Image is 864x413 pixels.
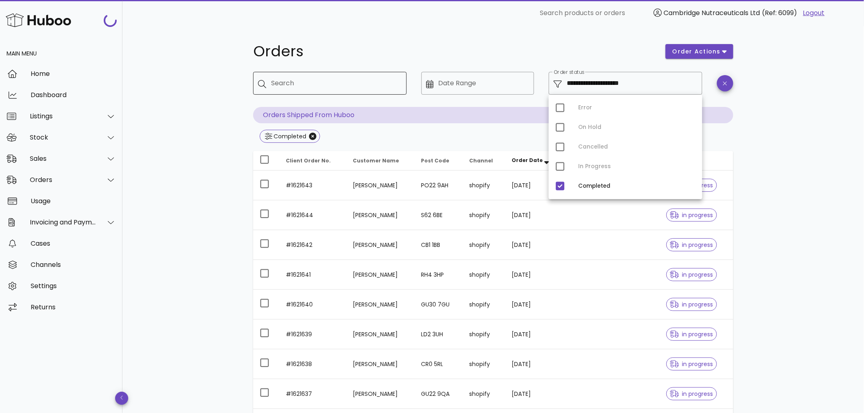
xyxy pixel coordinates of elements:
th: Customer Name [346,151,415,171]
img: Huboo Logo [6,11,71,29]
td: shopify [463,260,505,290]
td: [PERSON_NAME] [346,379,415,409]
span: in progress [670,331,713,337]
td: [DATE] [505,171,565,200]
span: Cambridge Nutraceuticals Ltd [664,8,760,18]
div: Invoicing and Payments [30,218,96,226]
td: [DATE] [505,290,565,320]
td: #1621638 [279,349,346,379]
td: S62 6BE [415,200,463,230]
p: Orders Shipped From Huboo [253,107,733,123]
span: Channel [470,157,493,164]
td: #1621642 [279,230,346,260]
button: Close [309,133,316,140]
td: CR0 5RL [415,349,463,379]
td: [DATE] [505,320,565,349]
span: (Ref: 6099) [762,8,797,18]
label: Order status [554,69,584,75]
div: Stock [30,133,96,141]
span: order actions [672,47,721,56]
span: Customer Name [353,157,399,164]
td: shopify [463,290,505,320]
td: [DATE] [505,260,565,290]
td: [DATE] [505,200,565,230]
div: Dashboard [31,91,116,99]
span: in progress [670,391,713,397]
td: shopify [463,320,505,349]
h1: Orders [253,44,656,59]
div: Sales [30,155,96,162]
td: [PERSON_NAME] [346,260,415,290]
th: Channel [463,151,505,171]
th: Order Date: Sorted descending. Activate to remove sorting. [505,151,565,171]
td: shopify [463,200,505,230]
td: GU30 7GU [415,290,463,320]
td: LD2 3UH [415,320,463,349]
span: in progress [670,242,713,248]
th: Post Code [415,151,463,171]
span: in progress [670,272,713,278]
td: [PERSON_NAME] [346,230,415,260]
td: shopify [463,230,505,260]
button: order actions [666,44,733,59]
td: [PERSON_NAME] [346,349,415,379]
td: #1621640 [279,290,346,320]
span: in progress [670,212,713,218]
a: Logout [803,8,825,18]
td: #1621644 [279,200,346,230]
td: [DATE] [505,230,565,260]
td: shopify [463,379,505,409]
div: Listings [30,112,96,120]
td: GU22 9QA [415,379,463,409]
div: Usage [31,197,116,205]
div: Completed [272,132,307,140]
td: [PERSON_NAME] [346,200,415,230]
td: shopify [463,349,505,379]
div: Returns [31,303,116,311]
td: #1621639 [279,320,346,349]
td: [PERSON_NAME] [346,320,415,349]
div: Cases [31,240,116,247]
div: Settings [31,282,116,290]
td: #1621637 [279,379,346,409]
td: #1621643 [279,171,346,200]
td: [DATE] [505,349,565,379]
div: Channels [31,261,116,269]
td: PO22 9AH [415,171,463,200]
td: CB1 1BB [415,230,463,260]
td: shopify [463,171,505,200]
span: in progress [670,302,713,307]
span: in progress [670,361,713,367]
td: [PERSON_NAME] [346,171,415,200]
span: Post Code [421,157,450,164]
div: Orders [30,176,96,184]
td: [DATE] [505,379,565,409]
div: Completed [578,183,696,189]
span: Client Order No. [286,157,331,164]
td: RH4 3HP [415,260,463,290]
span: Order Date [512,157,543,164]
div: Home [31,70,116,78]
td: #1621641 [279,260,346,290]
th: Client Order No. [279,151,346,171]
td: [PERSON_NAME] [346,290,415,320]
